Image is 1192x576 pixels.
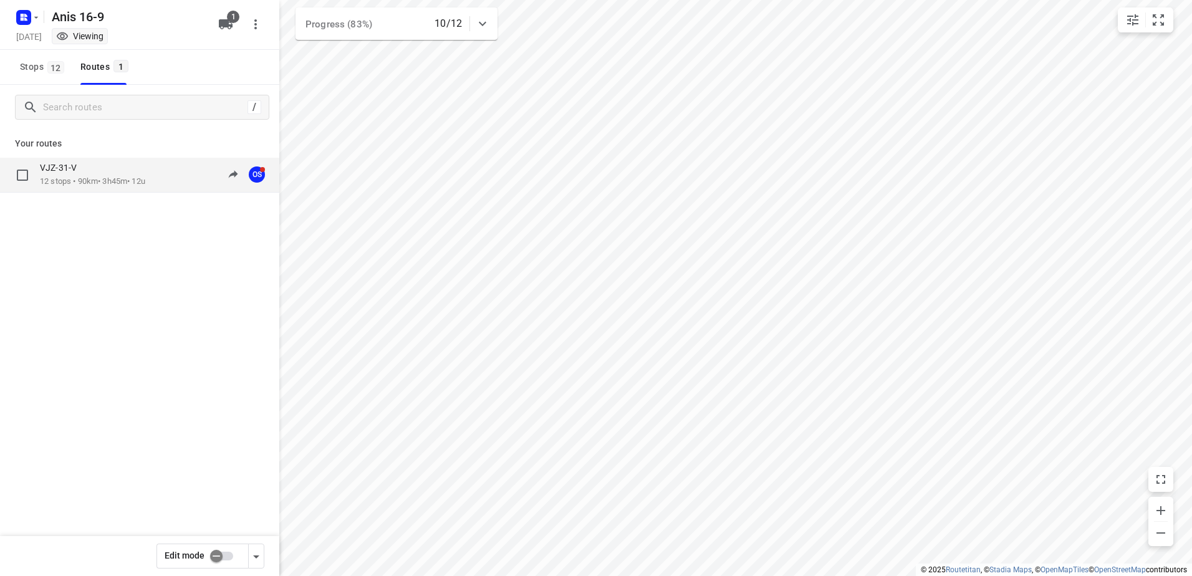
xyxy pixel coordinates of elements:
[40,176,145,188] p: 12 stops • 90km • 3h45m • 12u
[10,163,35,188] span: Select
[249,548,264,564] div: Driver app settings
[56,30,103,42] div: You are currently in view mode. To make any changes, go to edit project.
[1094,565,1146,574] a: OpenStreetMap
[296,7,497,40] div: Progress (83%)10/12
[435,16,462,31] p: 10/12
[113,60,128,72] span: 1
[248,100,261,114] div: /
[20,59,68,75] span: Stops
[1118,7,1173,32] div: small contained button group
[165,550,204,560] span: Edit mode
[15,137,264,150] p: Your routes
[40,162,84,173] p: VJZ-31-V
[305,19,372,30] span: Progress (83%)
[47,61,64,74] span: 12
[1120,7,1145,32] button: Map settings
[921,565,1187,574] li: © 2025 , © , © © contributors
[1146,7,1171,32] button: Fit zoom
[213,12,238,37] button: 1
[221,162,246,187] button: Send to driver
[227,11,239,23] span: 1
[946,565,981,574] a: Routetitan
[1041,565,1089,574] a: OpenMapTiles
[80,59,132,75] div: Routes
[243,12,268,37] button: More
[43,98,248,117] input: Search routes
[989,565,1032,574] a: Stadia Maps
